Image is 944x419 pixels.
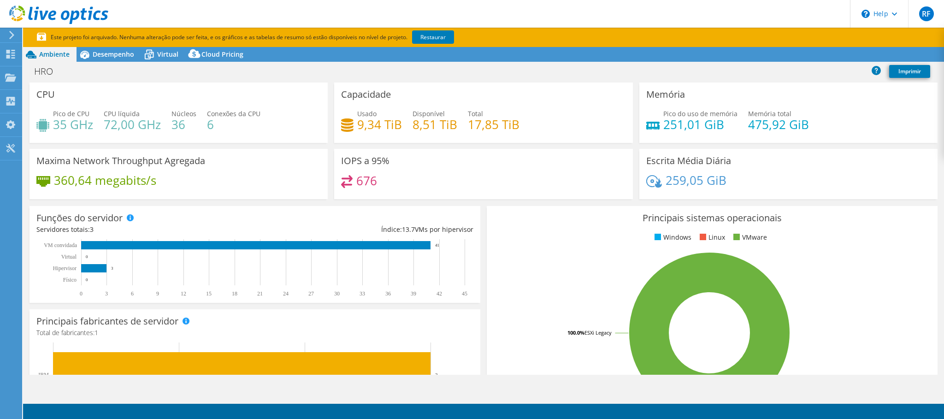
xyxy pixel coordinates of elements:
[435,372,438,378] text: 3
[652,232,691,242] li: Windows
[462,290,467,297] text: 45
[171,109,196,118] span: Núcleos
[156,290,159,297] text: 9
[889,65,930,78] a: Imprimir
[53,109,89,118] span: Pico de CPU
[86,254,88,259] text: 0
[94,328,98,337] span: 1
[663,109,737,118] span: Pico do uso de memória
[468,119,519,130] h4: 17,85 TiB
[37,32,489,42] p: Este projeto foi arquivado. Nenhuma alteração pode ser feita, e os gráficos e as tabelas de resum...
[207,109,260,118] span: Conexões da CPU
[93,50,134,59] span: Desempenho
[104,119,161,130] h4: 72,00 GHz
[206,290,212,297] text: 15
[54,175,156,185] h4: 360,64 megabits/s
[36,316,178,326] h3: Principais fabricantes de servidor
[308,290,314,297] text: 27
[385,290,391,297] text: 36
[181,290,186,297] text: 12
[731,232,767,242] li: VMware
[257,290,263,297] text: 21
[411,290,416,297] text: 39
[646,156,731,166] h3: Escrita Média Diária
[861,10,870,18] svg: \n
[567,329,584,336] tspan: 100.0%
[646,89,685,100] h3: Memória
[36,89,55,100] h3: CPU
[435,243,439,248] text: 41
[53,119,93,130] h4: 35 GHz
[157,50,178,59] span: Virtual
[86,277,88,282] text: 0
[36,156,205,166] h3: Maxima Network Throughput Agregada
[402,225,415,234] span: 13.7
[39,50,70,59] span: Ambiente
[919,6,934,21] span: RF
[697,232,725,242] li: Linux
[38,372,49,378] text: IBM
[666,175,726,185] h4: 259,05 GiB
[104,109,140,118] span: CPU líquida
[53,265,77,271] text: Hipervisor
[171,119,196,130] h4: 36
[232,290,237,297] text: 18
[334,290,340,297] text: 30
[437,290,442,297] text: 42
[63,277,77,283] tspan: Físico
[44,242,77,248] text: VM convidada
[413,109,445,118] span: Disponível
[201,50,243,59] span: Cloud Pricing
[412,30,454,44] a: Restaurar
[207,119,260,130] h4: 6
[36,328,473,338] h4: Total de fabricantes:
[360,290,365,297] text: 33
[80,290,83,297] text: 0
[341,89,391,100] h3: Capacidade
[111,266,113,271] text: 3
[283,290,289,297] text: 24
[105,290,108,297] text: 3
[357,119,402,130] h4: 9,34 TiB
[36,213,123,223] h3: Funções do servidor
[30,66,67,77] h1: HRO
[255,224,473,235] div: Índice: VMs por hipervisor
[468,109,483,118] span: Total
[748,109,791,118] span: Memória total
[584,329,612,336] tspan: ESXi Legacy
[748,119,809,130] h4: 475,92 GiB
[494,213,931,223] h3: Principais sistemas operacionais
[663,119,737,130] h4: 251,01 GiB
[131,290,134,297] text: 6
[413,119,457,130] h4: 8,51 TiB
[61,254,77,260] text: Virtual
[356,176,377,186] h4: 676
[357,109,377,118] span: Usado
[341,156,389,166] h3: IOPS a 95%
[90,225,94,234] span: 3
[36,224,255,235] div: Servidores totais:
